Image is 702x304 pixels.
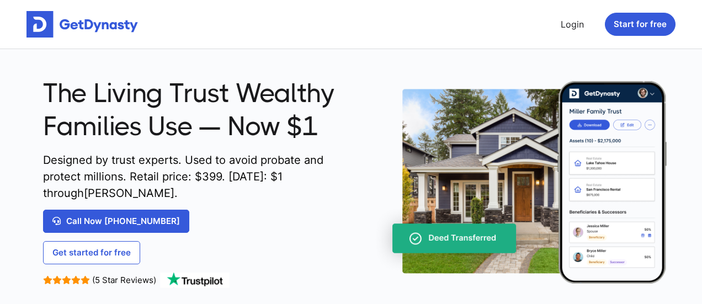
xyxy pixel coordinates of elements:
[26,11,138,38] img: Get started for free with Dynasty Trust Company
[371,81,667,284] img: trust-on-cellphone
[43,210,189,233] a: Call Now [PHONE_NUMBER]
[43,241,140,264] a: Get started for free
[43,152,363,201] span: Designed by trust experts. Used to avoid probate and protect millions. Retail price: $ 399 . [DAT...
[556,13,588,35] a: Login
[605,13,676,36] button: Start for free
[159,273,231,288] img: TrustPilot Logo
[92,275,156,285] span: (5 Star Reviews)
[43,77,363,143] span: The Living Trust Wealthy Families Use — Now $1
